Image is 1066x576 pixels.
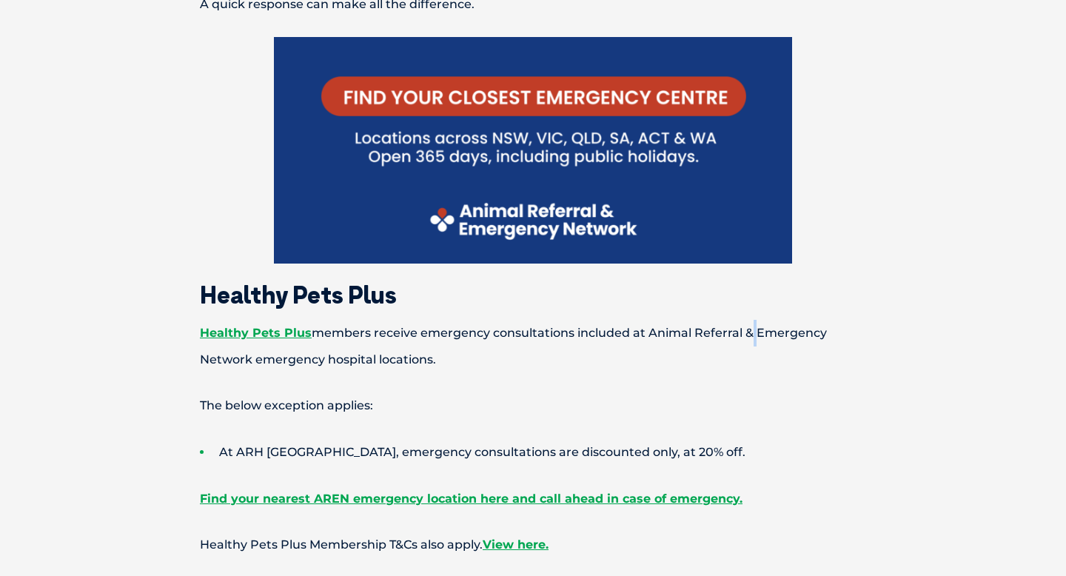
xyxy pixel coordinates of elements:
[200,326,312,340] a: Healthy Pets Plus
[483,538,549,552] a: View here.
[148,392,918,419] p: The below exception applies:
[274,37,792,263] img: Find your local emergency centre
[148,320,918,373] p: members receive emergency consultations included at Animal Referral & Emergency Network emergency...
[148,283,918,307] h2: Healthy Pets Plus
[148,532,918,558] p: Healthy Pets Plus Membership T&Cs also apply.
[200,439,918,466] li: At ARH [GEOGRAPHIC_DATA], emergency consultations are discounted only, at 20% off.
[200,492,742,506] a: Find your nearest AREN emergency location here and call ahead in case of emergency.
[1037,67,1052,82] button: Search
